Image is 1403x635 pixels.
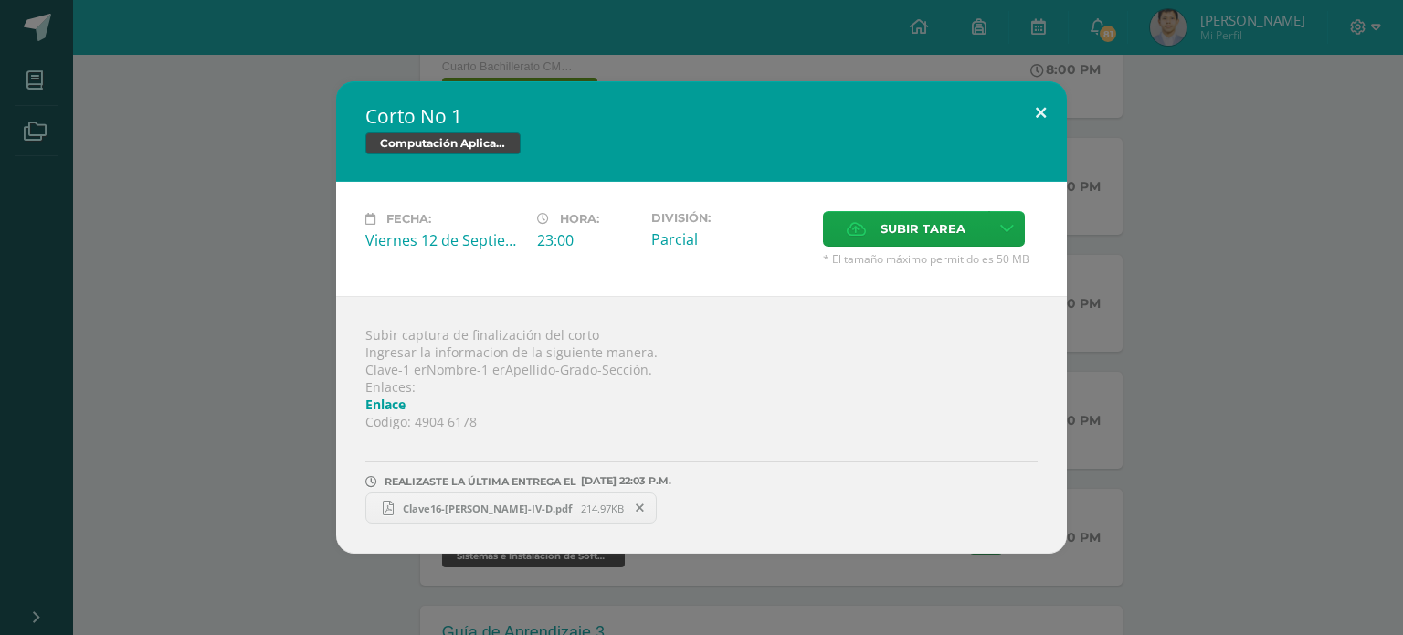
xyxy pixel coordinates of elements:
[1015,81,1067,143] button: Close (Esc)
[385,475,576,488] span: REALIZASTE LA ÚLTIMA ENTREGA EL
[336,296,1067,554] div: Subir captura de finalización del corto Ingresar la informacion de la siguiente manera. Clave-1 e...
[365,103,1038,129] h2: Corto No 1
[365,230,522,250] div: Viernes 12 de Septiembre
[625,498,656,518] span: Remover entrega
[823,251,1038,267] span: * El tamaño máximo permitido es 50 MB
[365,396,406,413] a: Enlace
[651,211,808,225] label: División:
[581,502,624,515] span: 214.97KB
[537,230,637,250] div: 23:00
[576,481,671,482] span: [DATE] 22:03 P.M.
[651,229,808,249] div: Parcial
[365,132,521,154] span: Computación Aplicada (Informática)
[386,212,431,226] span: Fecha:
[560,212,599,226] span: Hora:
[394,502,581,515] span: Clave16-[PERSON_NAME]-IV-D.pdf
[881,212,965,246] span: Subir tarea
[365,492,657,524] a: Clave16-[PERSON_NAME]-IV-D.pdf 214.97KB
